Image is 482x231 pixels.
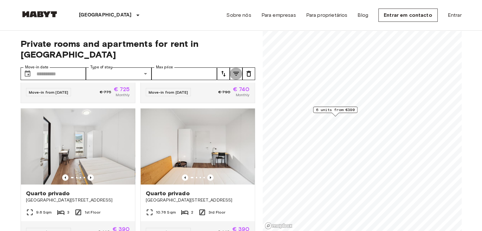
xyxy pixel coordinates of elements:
label: Max price [156,65,173,70]
img: Marketing picture of unit AT-21-001-046-02 [141,109,255,184]
span: Private rooms and apartments for rent in [GEOGRAPHIC_DATA] [21,38,255,60]
span: Move-in from [DATE] [149,90,188,95]
span: Monthly [116,92,130,98]
label: Move-in date [25,65,48,70]
span: € 740 [233,86,250,92]
button: tune [230,67,242,80]
button: Previous image [182,174,188,181]
span: € 775 [100,89,111,95]
a: Sobre nós [226,11,251,19]
button: Choose date [21,67,34,80]
span: 6 units from €390 [316,107,355,113]
span: Monthly [235,92,249,98]
label: Type of stay [90,65,112,70]
span: Quarto privado [146,190,190,197]
p: [GEOGRAPHIC_DATA] [79,11,132,19]
a: Mapbox logo [265,222,292,229]
img: Habyt [21,11,59,17]
button: Previous image [207,174,214,181]
button: Previous image [62,174,68,181]
span: [GEOGRAPHIC_DATA][STREET_ADDRESS] [26,197,130,203]
button: tune [217,67,230,80]
a: Blog [357,11,368,19]
span: 9.6 Sqm [36,209,52,215]
span: € 790 [218,89,230,95]
img: Marketing picture of unit AT-21-001-006-02 [21,109,135,184]
span: 3rd Floor [209,209,225,215]
span: 1st Floor [85,209,100,215]
a: Para empresas [261,11,296,19]
a: Entrar em contacto [378,9,438,22]
span: 3 [67,209,69,215]
button: tune [242,67,255,80]
button: Previous image [87,174,94,181]
span: [GEOGRAPHIC_DATA][STREET_ADDRESS] [146,197,250,203]
a: Entrar [448,11,462,19]
a: Para proprietários [306,11,348,19]
span: € 725 [114,86,130,92]
span: Move-in from [DATE] [29,90,68,95]
div: Map marker [313,107,357,116]
span: 2 [191,209,193,215]
span: Quarto privado [26,190,70,197]
span: 10.76 Sqm [156,209,176,215]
